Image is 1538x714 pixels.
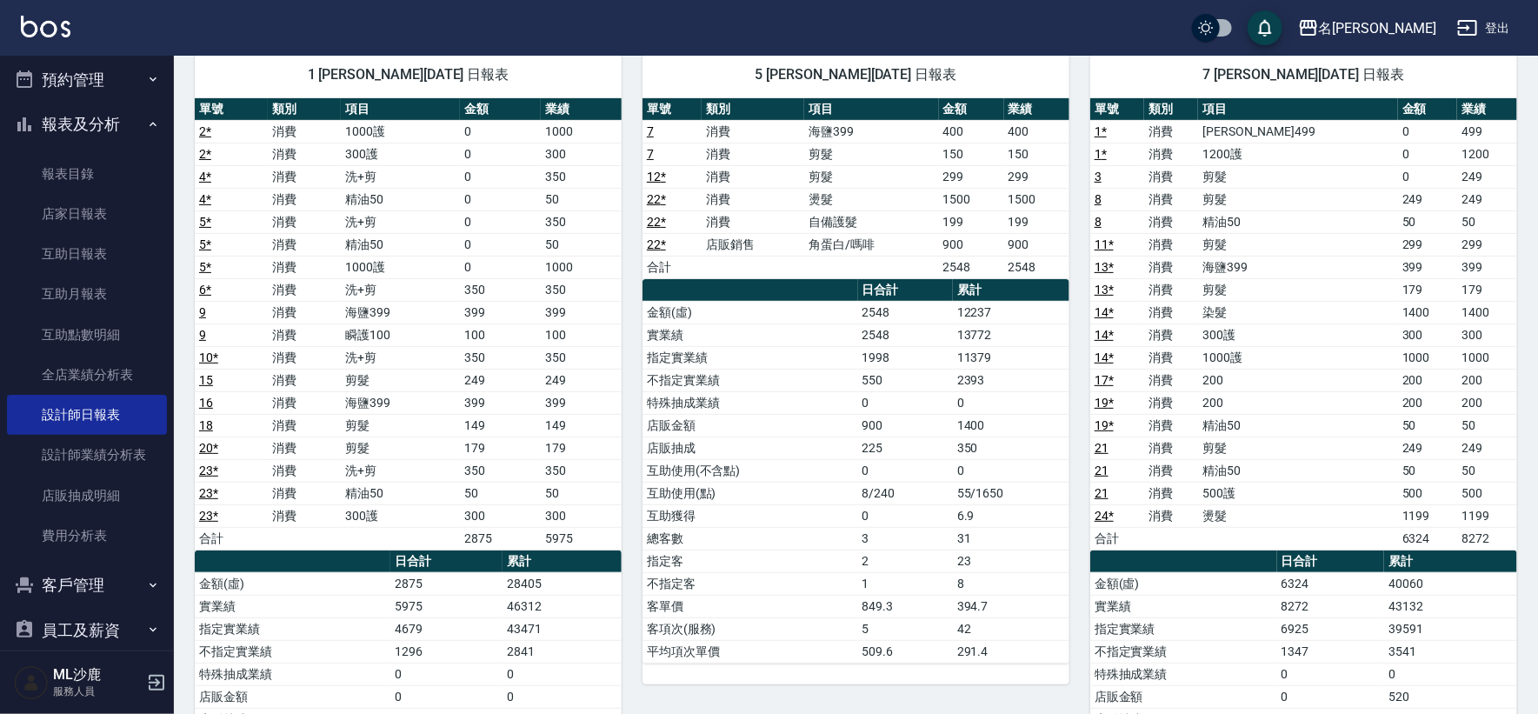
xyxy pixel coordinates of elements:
td: 399 [460,391,541,414]
td: 4679 [390,617,503,640]
td: 8272 [1457,527,1517,550]
table: a dense table [642,279,1069,664]
td: 染髮 [1198,301,1398,324]
td: 249 [1457,188,1517,210]
button: save [1248,10,1282,45]
td: 2875 [390,572,503,595]
td: 399 [1457,256,1517,278]
td: 合計 [1090,527,1144,550]
td: 100 [541,324,622,346]
td: 150 [939,143,1004,165]
td: 40060 [1384,572,1517,595]
td: 179 [1398,278,1458,301]
td: 199 [1004,210,1069,233]
td: 消費 [702,210,804,233]
td: 179 [460,437,541,459]
td: 299 [1457,233,1517,256]
td: 消費 [268,369,341,391]
td: 消費 [1144,278,1198,301]
td: 1500 [939,188,1004,210]
td: 199 [939,210,1004,233]
td: 互助使用(不含點) [642,459,858,482]
th: 單號 [195,98,268,121]
td: 0 [1398,143,1458,165]
td: 精油50 [341,233,460,256]
td: 400 [939,120,1004,143]
td: 500 [1457,482,1517,504]
a: 店販抽成明細 [7,476,167,516]
td: 海鹽399 [341,391,460,414]
td: 消費 [1144,210,1198,233]
td: 1200護 [1198,143,1398,165]
div: 名[PERSON_NAME] [1319,17,1436,39]
button: 報表及分析 [7,102,167,147]
td: 洗+剪 [341,459,460,482]
th: 金額 [1398,98,1458,121]
th: 類別 [268,98,341,121]
td: 6.9 [953,504,1069,527]
h5: ML沙鹿 [53,666,142,684]
td: 1000護 [341,256,460,278]
td: 消費 [268,346,341,369]
td: 1000 [541,256,622,278]
td: 1500 [1004,188,1069,210]
td: 100 [460,324,541,346]
td: 0 [1398,165,1458,188]
td: 2548 [858,324,953,346]
th: 日合計 [858,279,953,302]
td: 43132 [1384,595,1517,617]
td: 299 [939,165,1004,188]
td: 300護 [341,143,460,165]
a: 8 [1095,215,1102,229]
td: 金額(虛) [195,572,390,595]
td: 0 [460,120,541,143]
td: 350 [541,165,622,188]
td: 1400 [953,414,1069,437]
a: 報表目錄 [7,154,167,194]
td: 300護 [341,504,460,527]
td: 2875 [460,527,541,550]
td: 角蛋白/嗎啡 [804,233,938,256]
img: Logo [21,16,70,37]
td: 900 [858,414,953,437]
a: 8 [1095,192,1102,206]
td: 精油50 [341,482,460,504]
td: 2548 [939,256,1004,278]
td: 399 [541,391,622,414]
td: 249 [541,369,622,391]
td: 金額(虛) [642,301,858,324]
td: 消費 [702,120,804,143]
td: 0 [858,391,953,414]
th: 類別 [1144,98,1198,121]
a: 設計師業績分析表 [7,435,167,475]
a: 全店業績分析表 [7,355,167,395]
td: 消費 [1144,504,1198,527]
th: 單號 [642,98,702,121]
td: 剪髮 [804,165,938,188]
td: 0 [460,233,541,256]
td: 洗+剪 [341,346,460,369]
td: 55/1650 [953,482,1069,504]
td: 8/240 [858,482,953,504]
td: 消費 [268,278,341,301]
td: 消費 [1144,256,1198,278]
td: 互助獲得 [642,504,858,527]
td: 28405 [503,572,622,595]
td: 消費 [1144,391,1198,414]
td: 550 [858,369,953,391]
a: 9 [199,305,206,319]
td: 消費 [268,414,341,437]
td: 200 [1398,391,1458,414]
button: 客戶管理 [7,563,167,608]
td: 瞬護100 [341,324,460,346]
td: 399 [1398,256,1458,278]
span: 5 [PERSON_NAME][DATE] 日報表 [663,66,1049,83]
td: 6324 [1398,527,1458,550]
td: 消費 [1144,324,1198,346]
td: 42 [953,617,1069,640]
td: 900 [1004,233,1069,256]
td: 消費 [1144,414,1198,437]
td: 消費 [268,301,341,324]
td: 0 [460,165,541,188]
td: 消費 [1144,233,1198,256]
